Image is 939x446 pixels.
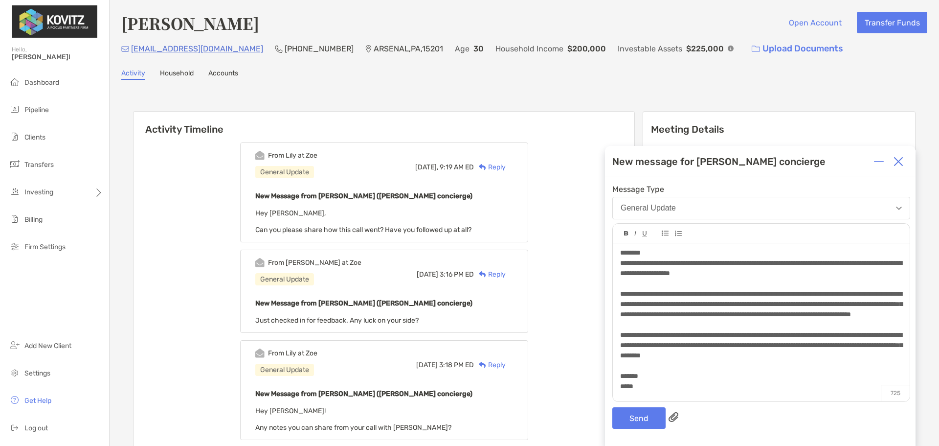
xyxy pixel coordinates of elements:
b: New Message from [PERSON_NAME] ([PERSON_NAME] concierge) [255,299,472,307]
img: billing icon [9,213,21,225]
span: [PERSON_NAME]! [12,53,103,61]
span: 3:16 PM ED [440,270,474,279]
div: General Update [255,273,314,285]
span: Firm Settings [24,243,66,251]
span: Just checked in for feedback. Any luck on your side? [255,316,419,325]
img: Expand or collapse [874,157,884,166]
p: ARSENAL , PA , 15201 [374,43,443,55]
p: 725 [881,385,910,401]
p: $225,000 [686,43,724,55]
img: transfers icon [9,158,21,170]
img: firm-settings icon [9,240,21,252]
img: dashboard icon [9,76,21,88]
div: General Update [255,166,314,178]
div: New message for [PERSON_NAME] concierge [612,156,826,167]
img: Email Icon [121,46,129,52]
img: Editor control icon [634,231,636,236]
h4: [PERSON_NAME] [121,12,259,34]
span: Pipeline [24,106,49,114]
span: Transfers [24,161,54,169]
button: Open Account [781,12,849,33]
div: General Update [255,364,314,376]
img: Event icon [255,258,265,267]
span: [DATE] [417,270,438,279]
span: Billing [24,215,43,224]
span: Hey [PERSON_NAME], Can you please share how this call went? Have you followed up at all? [255,209,471,234]
img: Zoe Logo [12,4,97,39]
b: New Message from [PERSON_NAME] ([PERSON_NAME] concierge) [255,390,472,398]
a: Activity [121,69,145,80]
img: add_new_client icon [9,339,21,351]
img: Reply icon [479,362,486,368]
div: General Update [621,204,676,212]
div: From Lily at Zoe [268,151,317,160]
h6: Activity Timeline [134,112,634,135]
img: settings icon [9,367,21,378]
span: Dashboard [24,78,59,87]
img: Editor control icon [674,231,682,236]
a: Accounts [208,69,238,80]
img: Location Icon [365,45,372,53]
span: [DATE] [416,361,438,369]
a: Upload Documents [745,38,850,59]
p: Household Income [495,43,563,55]
span: Message Type [612,185,910,194]
img: Close [894,157,903,166]
span: Clients [24,133,45,141]
img: investing icon [9,186,21,197]
img: Editor control icon [624,231,628,236]
span: Settings [24,369,50,377]
span: Hey [PERSON_NAME]! Any notes you can share from your call with [PERSON_NAME]? [255,407,451,432]
div: From [PERSON_NAME] at Zoe [268,258,361,267]
div: Reply [474,269,506,280]
button: Send [612,407,666,429]
p: $200,000 [567,43,606,55]
img: logout icon [9,422,21,433]
div: From Lily at Zoe [268,349,317,357]
span: Log out [24,424,48,432]
img: button icon [752,46,760,52]
img: get-help icon [9,394,21,406]
img: Phone Icon [275,45,283,53]
span: Investing [24,188,53,196]
img: pipeline icon [9,103,21,115]
button: General Update [612,197,910,219]
p: [PHONE_NUMBER] [285,43,354,55]
img: Editor control icon [642,231,647,236]
div: Reply [474,360,506,370]
img: Reply icon [479,164,486,170]
span: 3:18 PM ED [439,361,474,369]
p: [EMAIL_ADDRESS][DOMAIN_NAME] [131,43,263,55]
img: Event icon [255,151,265,160]
b: New Message from [PERSON_NAME] ([PERSON_NAME] concierge) [255,192,472,200]
a: Household [160,69,194,80]
span: Add New Client [24,342,71,350]
img: paperclip attachments [669,412,678,422]
div: Reply [474,162,506,172]
img: clients icon [9,131,21,142]
img: Reply icon [479,271,486,278]
p: Meeting Details [651,123,907,136]
img: Open dropdown arrow [896,207,902,210]
p: Investable Assets [618,43,682,55]
p: 30 [473,43,484,55]
span: [DATE], [415,163,438,171]
button: Transfer Funds [857,12,927,33]
img: Event icon [255,349,265,358]
span: Get Help [24,397,51,405]
img: Editor control icon [662,231,669,236]
span: 9:19 AM ED [440,163,474,171]
p: Age [455,43,469,55]
img: Info Icon [728,46,734,51]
